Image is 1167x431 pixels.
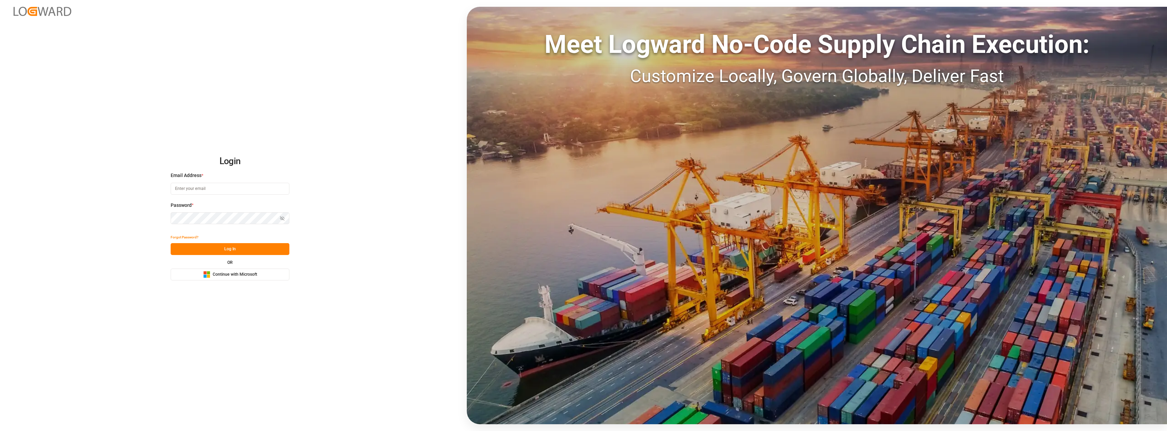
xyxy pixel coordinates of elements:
[171,151,289,172] h2: Login
[171,202,192,209] span: Password
[171,243,289,255] button: Log In
[171,183,289,195] input: Enter your email
[171,231,198,243] button: Forgot Password?
[171,172,202,179] span: Email Address
[227,260,233,265] small: OR
[213,272,257,278] span: Continue with Microsoft
[14,7,71,16] img: Logward_new_orange.png
[467,25,1167,63] div: Meet Logward No-Code Supply Chain Execution:
[171,269,289,280] button: Continue with Microsoft
[467,63,1167,90] div: Customize Locally, Govern Globally, Deliver Fast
